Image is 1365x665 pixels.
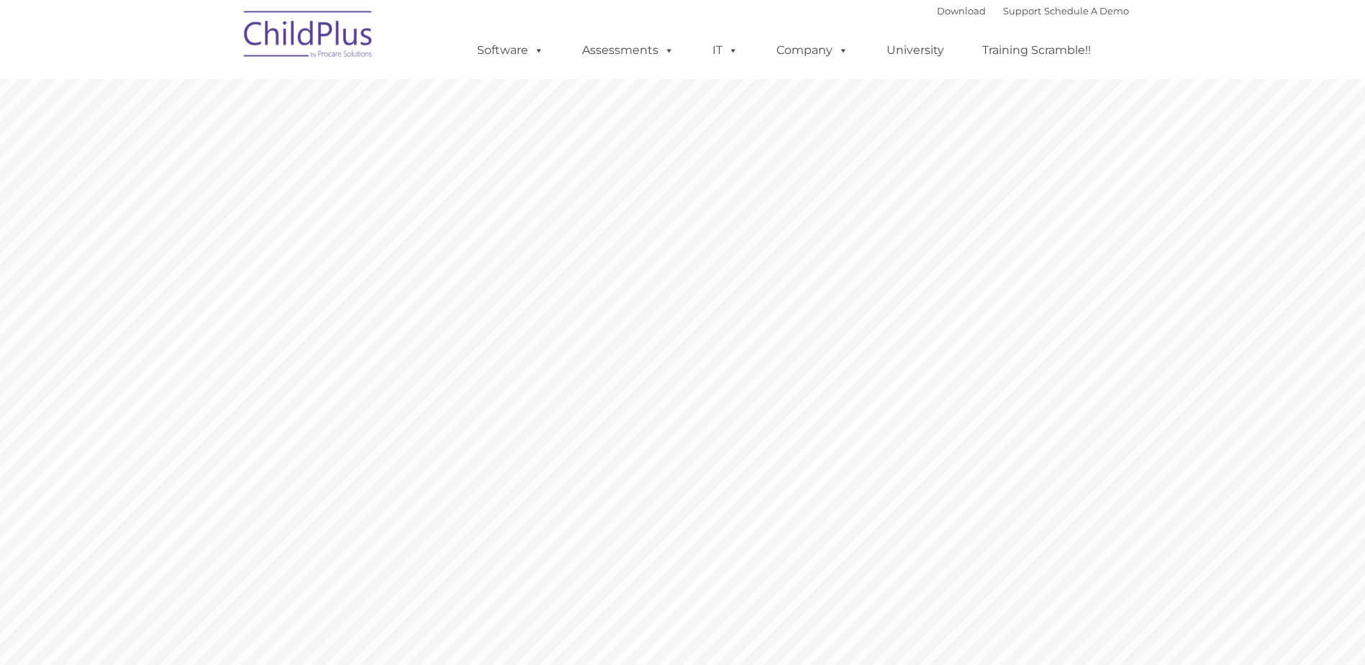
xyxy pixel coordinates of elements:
[937,5,986,17] a: Download
[762,36,863,65] a: Company
[237,1,381,73] img: ChildPlus by Procare Solutions
[937,5,1129,17] font: |
[968,36,1105,65] a: Training Scramble!!
[1044,5,1129,17] a: Schedule A Demo
[740,318,1097,469] rs-layer: ChildPlus is an all-in-one software solution for Head Start, EHS, Migrant, State Pre-K, or other ...
[872,36,958,65] a: University
[739,484,846,513] a: Get Started
[1003,5,1041,17] a: Support
[698,36,753,65] a: IT
[463,36,558,65] a: Software
[568,36,689,65] a: Assessments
